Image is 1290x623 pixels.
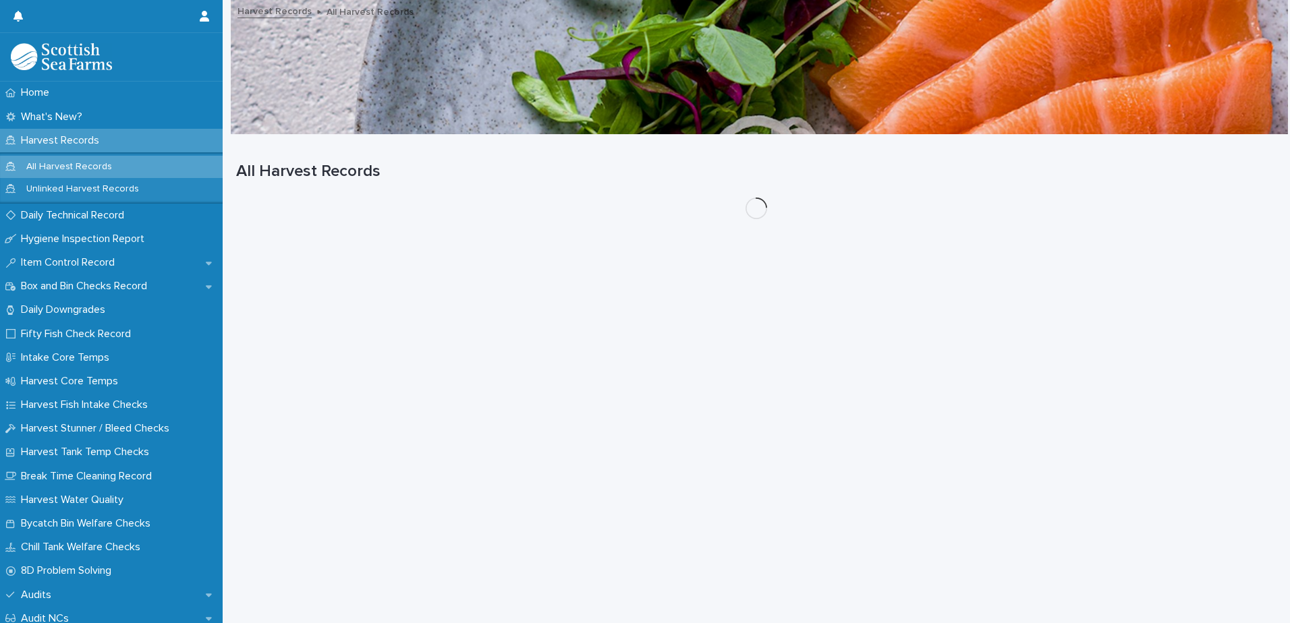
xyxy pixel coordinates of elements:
p: Harvest Water Quality [16,494,134,506]
h1: All Harvest Records [236,162,1277,181]
p: Daily Technical Record [16,209,135,222]
p: Bycatch Bin Welfare Checks [16,517,161,530]
p: Home [16,86,60,99]
p: Harvest Records [16,134,110,147]
p: All Harvest Records [16,161,123,173]
img: mMrefqRFQpe26GRNOUkG [11,43,112,70]
p: All Harvest Records [327,3,414,18]
p: Hygiene Inspection Report [16,233,155,245]
p: Harvest Tank Temp Checks [16,446,160,458]
p: 8D Problem Solving [16,564,122,577]
p: Unlinked Harvest Records [16,183,150,195]
a: Harvest Records [237,3,312,18]
p: Harvest Core Temps [16,375,129,388]
p: Harvest Stunner / Bleed Checks [16,422,180,435]
p: Audits [16,589,62,601]
p: Daily Downgrades [16,303,116,316]
p: Fifty Fish Check Record [16,328,142,340]
p: Harvest Fish Intake Checks [16,398,159,411]
p: What's New? [16,111,93,123]
p: Box and Bin Checks Record [16,280,158,293]
p: Item Control Record [16,256,125,269]
p: Chill Tank Welfare Checks [16,541,151,554]
p: Break Time Cleaning Record [16,470,163,483]
p: Intake Core Temps [16,351,120,364]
